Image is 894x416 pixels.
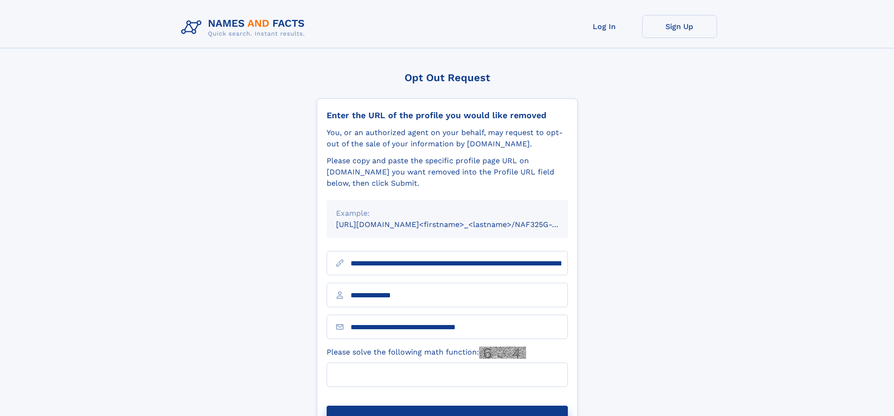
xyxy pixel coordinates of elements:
[336,220,586,229] small: [URL][DOMAIN_NAME]<firstname>_<lastname>/NAF325G-xxxxxxxx
[642,15,717,38] a: Sign Up
[177,15,313,40] img: Logo Names and Facts
[327,155,568,189] div: Please copy and paste the specific profile page URL on [DOMAIN_NAME] you want removed into the Pr...
[327,127,568,150] div: You, or an authorized agent on your behalf, may request to opt-out of the sale of your informatio...
[317,72,578,83] div: Opt Out Request
[327,347,526,359] label: Please solve the following math function:
[336,208,558,219] div: Example:
[567,15,642,38] a: Log In
[327,110,568,121] div: Enter the URL of the profile you would like removed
